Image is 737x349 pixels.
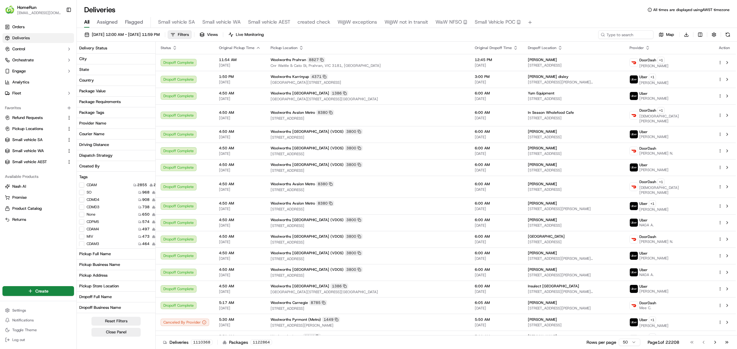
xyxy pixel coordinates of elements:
[79,110,104,115] div: Package Tags
[6,106,16,116] img: Asif Zaman Khan
[475,63,518,68] span: [DATE]
[17,10,61,15] button: [EMAIL_ADDRESS][DOMAIN_NAME]
[87,182,97,187] label: CDAM
[316,181,334,187] div: 8380
[2,146,74,156] button: Small vehicle WA
[639,129,648,134] span: Uber
[219,129,261,134] span: 4:50 AM
[219,151,261,156] span: [DATE]
[639,80,669,85] span: [PERSON_NAME]
[19,112,50,117] span: [PERSON_NAME]
[639,207,669,212] span: [PERSON_NAME]
[77,129,167,139] button: Courier Name
[630,59,638,67] img: doordash_logo_v2.png
[12,68,26,74] span: Engage
[12,126,43,132] span: Pickup Locations
[475,110,518,115] span: 6:00 AM
[639,163,648,167] span: Uber
[207,32,218,37] span: Views
[5,159,64,165] a: Small vehicle AEST
[271,57,306,62] span: Woolworths Prahran
[653,7,730,12] span: All times are displayed using AWST timezone
[12,148,44,154] span: Small vehicle WA
[17,4,37,10] button: HomeRun
[2,2,64,17] button: HomeRunHomeRun[EMAIL_ADDRESS][DOMAIN_NAME]
[528,45,556,50] span: Dropoff Location
[475,57,518,62] span: 12:45 PM
[528,168,620,173] span: [STREET_ADDRESS]
[639,75,648,79] span: Uber
[54,112,67,117] span: [DATE]
[639,134,669,139] span: [PERSON_NAME]
[271,207,465,212] span: [STREET_ADDRESS]
[87,241,99,246] label: CDAM3
[58,137,99,143] span: API Documentation
[2,55,74,65] button: Orchestrate
[649,316,656,323] button: +1
[2,135,74,145] button: Small vehicle SA
[5,137,64,143] a: Small vehicle SA
[6,138,11,143] div: 📗
[219,168,261,173] span: [DATE]
[345,145,363,151] div: 3800
[12,35,30,41] span: Deliveries
[168,30,192,39] button: Filters
[5,148,64,154] a: Small vehicle WA
[639,96,669,101] span: [PERSON_NAME]
[219,135,261,140] span: [DATE]
[271,91,329,96] span: Woolworths [GEOGRAPHIC_DATA]
[51,112,53,117] span: •
[95,79,112,86] button: See all
[5,184,72,189] a: Nash AI
[345,129,363,134] div: 3800
[87,212,96,217] label: None
[657,107,665,114] button: +1
[528,151,620,156] span: [STREET_ADDRESS]
[13,59,24,70] img: 4920774857489_3d7f54699973ba98c624_72.jpg
[77,64,167,75] button: State
[649,74,656,80] button: +1
[158,18,195,26] span: Small vehicle SA
[5,5,15,15] img: HomeRun
[639,167,669,172] span: [PERSON_NAME]
[125,18,143,26] span: Flagged
[718,45,731,50] div: Action
[630,183,638,191] img: doordash_logo_v2.png
[12,137,43,143] span: Small vehicle SA
[271,168,465,173] span: [STREET_ADDRESS]
[528,96,620,101] span: [STREET_ADDRESS]
[649,200,656,207] button: +1
[630,301,638,309] img: doordash_logo_v2.png
[271,129,344,134] span: Woolworths [GEOGRAPHIC_DATA] (VDOS)
[316,201,334,206] div: 8380
[630,318,638,326] img: uber-new-logo.jpeg
[639,185,708,195] span: [DEMOGRAPHIC_DATA][PERSON_NAME]
[77,172,167,182] button: Tags
[226,30,267,39] button: Live Monitoring
[77,75,167,86] button: Country
[475,96,518,101] span: [DATE]
[2,113,74,123] button: Refund Requests
[142,212,150,217] span: 650
[271,135,465,140] span: [STREET_ADDRESS]
[528,110,574,115] span: In Season Wholefood Cafe
[330,90,348,96] div: 1386
[307,57,325,63] div: 8827
[77,150,167,161] button: Dispatch Strategy
[384,18,428,26] span: W@W not in transit
[630,163,638,171] img: uber-new-logo.jpeg
[271,116,465,121] span: [STREET_ADDRESS]
[52,138,57,143] div: 💻
[639,63,669,68] span: [PERSON_NAME]
[528,74,568,79] span: [PERSON_NAME] disley
[630,202,638,210] img: uber-new-logo.jpeg
[271,187,465,192] span: [STREET_ADDRESS]
[219,74,261,79] span: 1:50 PM
[4,135,49,146] a: 📗Knowledge Base
[271,63,465,68] span: Cnr Wattle & Cato St, Prahran, VIC 3181, [GEOGRAPHIC_DATA]
[528,206,620,211] span: [STREET_ADDRESS][PERSON_NAME]
[87,197,99,202] label: CDMD4
[2,336,74,344] button: Log out
[5,195,72,200] a: Promise
[12,184,26,189] span: Nash AI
